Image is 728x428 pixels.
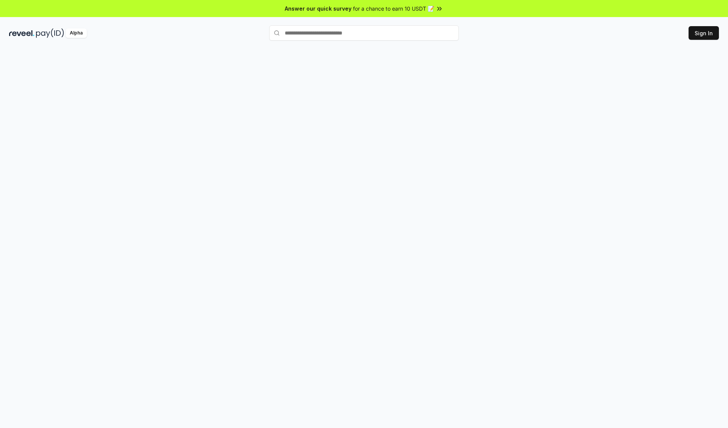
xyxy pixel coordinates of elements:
button: Sign In [689,26,719,40]
div: Alpha [66,28,87,38]
span: for a chance to earn 10 USDT 📝 [353,5,434,13]
img: reveel_dark [9,28,35,38]
span: Answer our quick survey [285,5,351,13]
img: pay_id [36,28,64,38]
